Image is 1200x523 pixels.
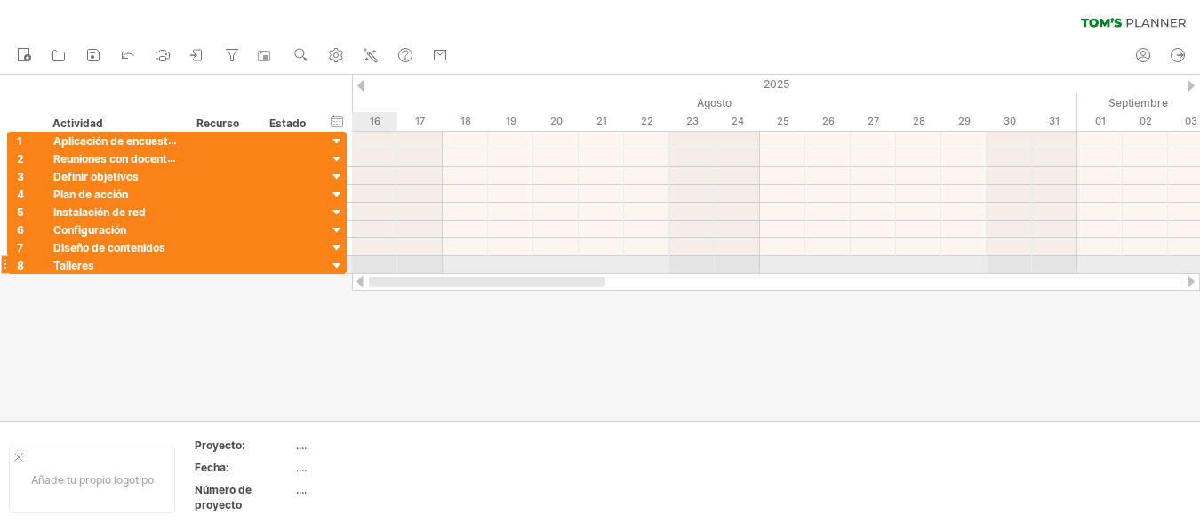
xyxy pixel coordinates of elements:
font: 3 [17,170,24,183]
font: 30 [1004,115,1016,127]
font: Instalación de red [53,205,146,219]
font: Configuración [53,223,126,237]
div: Viernes, 29 de agosto de 2025 [941,112,987,131]
font: Reuniones con docentes [53,151,180,165]
font: 31 [1049,115,1060,127]
font: 17 [415,115,425,127]
font: 1 [17,134,22,148]
font: 24 [732,115,744,127]
div: Jueves, 21 de agosto de 2025 [579,112,624,131]
font: 03 [1185,115,1197,127]
font: Agosto [697,96,732,109]
div: Lunes, 18 de agosto de 2025 [443,112,488,131]
div: Sábado, 23 de agosto de 2025 [669,112,715,131]
div: Martes, 26 de agosto de 2025 [805,112,851,131]
font: 25 [777,115,789,127]
font: 02 [1140,115,1152,127]
div: Domingo, 17 de agosto de 2025 [397,112,443,131]
font: 4 [17,188,24,201]
font: Número de proyecto [195,483,252,511]
font: Recurso [196,117,239,130]
div: Miércoles, 20 de agosto de 2025 [533,112,579,131]
font: Definir objetivos [53,170,139,183]
div: Sábado, 16 de agosto de 2025 [352,112,397,131]
font: 26 [822,115,835,127]
font: 7 [17,241,23,254]
font: 2025 [764,77,789,91]
div: Lunes, 1 de septiembre de 2025 [1077,112,1123,131]
div: Jueves, 28 de agosto de 2025 [896,112,941,131]
font: Aplicación de encuestas [53,133,180,148]
font: 22 [641,115,653,127]
font: 18 [460,115,471,127]
font: Añade tu propio logotipo [31,473,154,487]
font: Estado [269,117,306,130]
font: Proyecto: [195,439,245,452]
font: Actividad [52,117,103,130]
font: 19 [506,115,516,127]
font: Fecha: [195,461,229,474]
font: 23 [686,115,699,127]
font: Talleres [53,259,94,272]
font: 8 [17,259,24,272]
font: 5 [17,205,24,219]
font: 29 [958,115,971,127]
font: 20 [550,115,563,127]
div: Viernes, 22 de agosto de 2025 [624,112,669,131]
font: 21 [596,115,607,127]
font: 01 [1095,115,1106,127]
font: 27 [868,115,879,127]
font: .... [296,439,307,452]
font: Diseño de contenidos [53,241,165,254]
div: Martes, 19 de agosto de 2025 [488,112,533,131]
font: 16 [370,115,380,127]
div: Lunes, 25 de agosto de 2025 [760,112,805,131]
div: Martes, 2 de septiembre de 2025 [1123,112,1168,131]
div: Domingo, 24 de agosto de 2025 [715,112,760,131]
div: Sábado, 30 de agosto de 2025 [987,112,1032,131]
font: 6 [17,223,24,237]
font: 2 [17,152,24,165]
font: .... [296,483,307,496]
font: 28 [913,115,925,127]
div: Domingo, 31 de agosto de 2025 [1032,112,1077,131]
font: .... [296,461,307,474]
div: Miércoles, 27 de agosto de 2025 [851,112,896,131]
font: Plan de acción [53,188,128,201]
font: Septiembre [1108,96,1168,109]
